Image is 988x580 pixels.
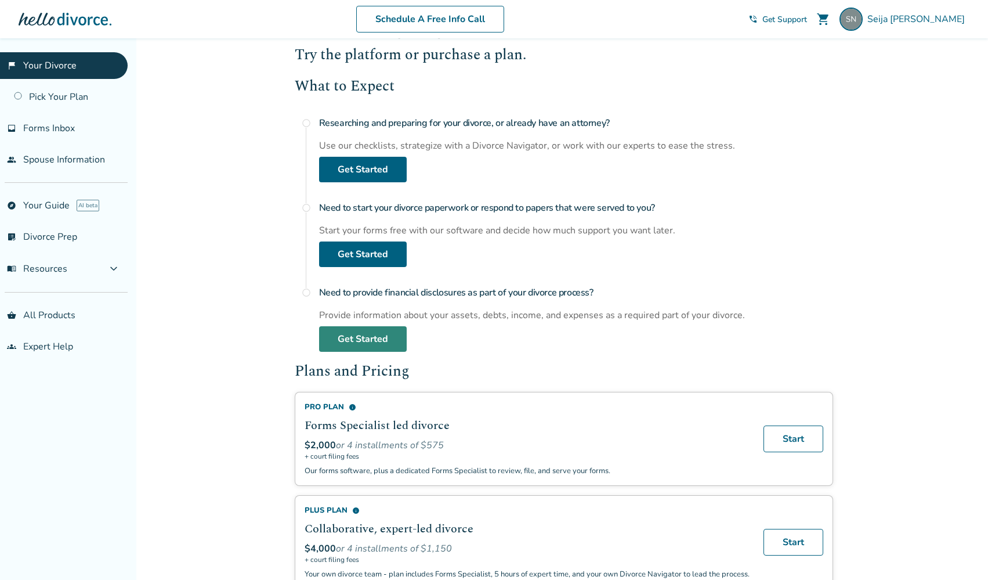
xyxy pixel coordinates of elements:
a: Get Started [319,157,407,182]
span: list_alt_check [7,232,16,242]
span: $4,000 [305,542,336,555]
div: or 4 installments of $1,150 [305,542,750,555]
p: Our forms software, plus a dedicated Forms Specialist to review, file, and serve your forms. [305,466,750,476]
span: + court filing fees [305,452,750,461]
div: Use our checklists, strategize with a Divorce Navigator, or work with our experts to ease the str... [319,139,833,152]
span: inbox [7,124,16,133]
div: Pro Plan [305,402,750,412]
span: radio_button_unchecked [302,118,311,128]
span: Get Support [762,14,807,25]
span: AI beta [77,200,99,211]
span: Forms Inbox [23,122,75,135]
h4: Researching and preparing for your divorce, or already have an attorney? [319,111,833,135]
div: Plus Plan [305,505,750,516]
span: explore [7,201,16,210]
div: or 4 installments of $575 [305,439,750,452]
a: phone_in_talkGet Support [748,14,807,25]
div: Start your forms free with our software and decide how much support you want later. [319,224,833,237]
span: info [349,404,356,411]
span: expand_more [107,262,121,276]
h2: What to Expect [295,76,833,98]
img: seija.neumyer@gmail.com [839,8,863,31]
a: Start [763,529,823,556]
iframe: Chat Widget [930,524,988,580]
h2: Forms Specialist led divorce [305,417,750,434]
span: + court filing fees [305,555,750,564]
span: flag_2 [7,61,16,70]
h4: Need to start your divorce paperwork or respond to papers that were served to you? [319,196,833,219]
span: radio_button_unchecked [302,288,311,297]
a: Start [763,426,823,452]
div: Provide information about your assets, debts, income, and expenses as a required part of your div... [319,309,833,322]
h4: Need to provide financial disclosures as part of your divorce process? [319,281,833,304]
span: info [352,507,360,514]
span: groups [7,342,16,351]
span: $2,000 [305,439,336,452]
h2: Collaborative, expert-led divorce [305,520,750,538]
span: phone_in_talk [748,15,758,24]
a: Get Started [319,242,407,267]
span: people [7,155,16,164]
a: Get Started [319,326,407,352]
h2: Plans and Pricing [295,361,833,383]
h2: Try the platform or purchase a plan. [295,45,833,67]
span: shopping_cart [816,12,830,26]
span: radio_button_unchecked [302,203,311,212]
span: shopping_basket [7,311,16,320]
p: Your own divorce team - plan includes Forms Specialist, 5 hours of expert time, and your own Divo... [305,569,750,579]
span: Resources [7,262,67,275]
span: menu_book [7,264,16,273]
span: Seija [PERSON_NAME] [867,13,969,26]
a: Schedule A Free Info Call [356,6,504,33]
